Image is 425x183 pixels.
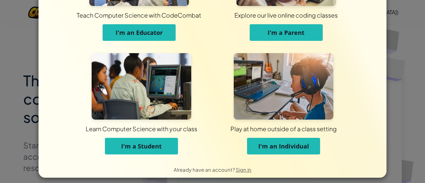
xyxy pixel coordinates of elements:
span: Already have an account? [174,166,236,173]
span: I'm an Educator [116,29,163,37]
img: For Individuals [234,53,333,120]
button: I'm a Student [105,138,178,154]
span: I'm an Individual [258,142,309,150]
a: Sign in [236,166,251,173]
span: I'm a Student [121,142,162,150]
img: For Students [92,53,191,120]
button: I'm an Individual [247,138,320,154]
button: I'm an Educator [103,24,176,41]
span: I'm a Parent [268,29,304,37]
button: I'm a Parent [250,24,323,41]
